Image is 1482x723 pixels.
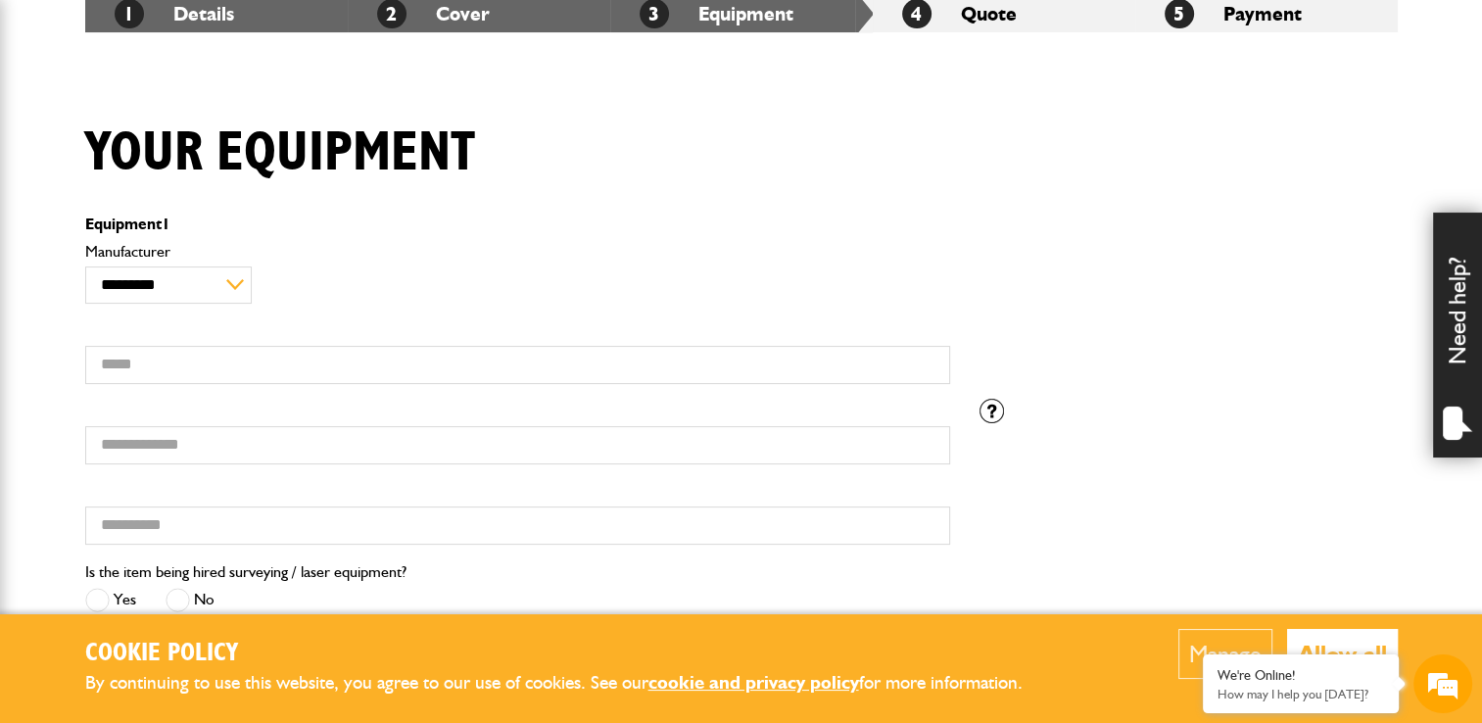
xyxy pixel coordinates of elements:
[85,244,950,260] label: Manufacturer
[115,2,234,25] a: 1Details
[85,639,1055,669] h2: Cookie Policy
[1218,687,1384,701] p: How may I help you today?
[1218,667,1384,684] div: We're Online!
[1287,629,1398,679] button: Allow all
[166,588,215,612] label: No
[85,588,136,612] label: Yes
[85,564,406,580] label: Is the item being hired surveying / laser equipment?
[377,2,490,25] a: 2Cover
[85,217,950,232] p: Equipment
[1433,213,1482,458] div: Need help?
[648,671,859,694] a: cookie and privacy policy
[1178,629,1272,679] button: Manage
[85,120,475,186] h1: Your equipment
[162,215,170,233] span: 1
[85,668,1055,699] p: By continuing to use this website, you agree to our use of cookies. See our for more information.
